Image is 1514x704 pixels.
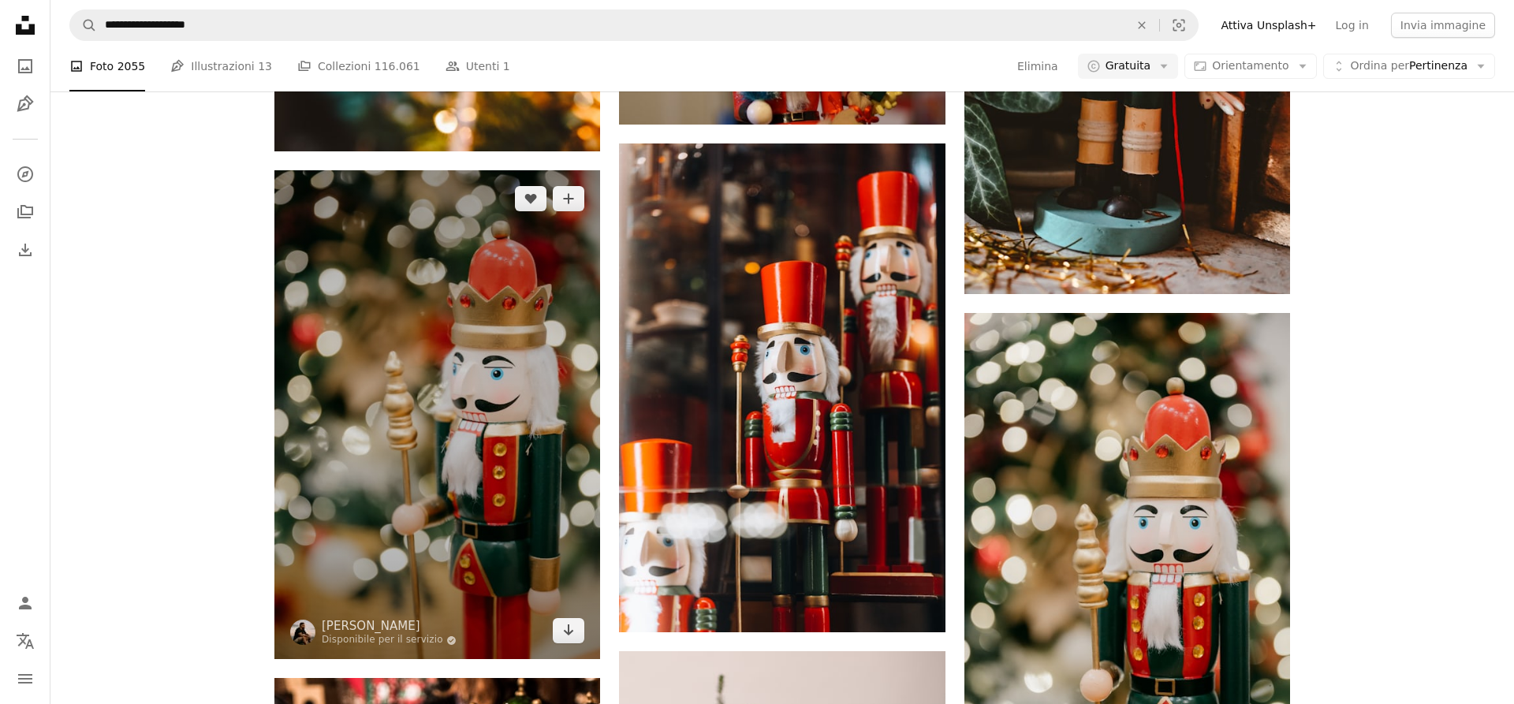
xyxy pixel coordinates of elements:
img: Uno schiaccianoci è in piedi davanti a un albero di Natale [274,170,600,659]
a: un gruppo di schiaccianoci seduti uno accanto all'altro [619,380,945,394]
img: un gruppo di schiaccianoci seduti uno accanto all'altro [619,143,945,632]
form: Trova visual in tutto il sito [69,9,1199,41]
a: Disponibile per il servizio [322,634,457,646]
a: Illustrazioni [9,88,41,120]
a: Collezioni [9,196,41,228]
button: Elimina [1016,54,1059,79]
button: Elimina [1124,10,1159,40]
button: Invia immagine [1391,13,1495,38]
span: 116.061 [375,58,420,75]
button: Menu [9,663,41,695]
button: Ordina perPertinenza [1323,54,1495,79]
span: Orientamento [1212,59,1288,72]
span: 13 [258,58,272,75]
a: Utenti 1 [446,41,510,91]
a: Attiva Unsplash+ [1211,13,1326,38]
a: Download [553,618,584,643]
a: Uno schiaccianoci è in piedi davanti a un albero di Natale [274,408,600,422]
a: Collezioni 116.061 [297,41,420,91]
a: Esplora [9,158,41,190]
a: Cronologia download [9,234,41,266]
button: Mi piace [515,186,546,211]
img: Vai al profilo di Carlos Horton [290,620,315,645]
a: Uno schiaccianoci in piedi davanti a un albero di Natale [964,549,1290,564]
button: Aggiungi alla Collezione [553,186,584,211]
button: Cerca su Unsplash [70,10,97,40]
a: Accedi / Registrati [9,587,41,619]
a: Log in [1326,13,1378,38]
button: Ricerca visiva [1160,10,1198,40]
button: Gratuita [1078,54,1179,79]
a: Illustrazioni 13 [170,41,272,91]
a: [PERSON_NAME] [322,618,457,634]
span: Gratuita [1106,58,1151,74]
span: Ordina per [1351,59,1409,72]
button: Orientamento [1184,54,1316,79]
a: Foto [9,50,41,82]
span: 1 [503,58,510,75]
button: Lingua [9,625,41,657]
a: Home — Unsplash [9,9,41,44]
span: Pertinenza [1351,58,1467,74]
